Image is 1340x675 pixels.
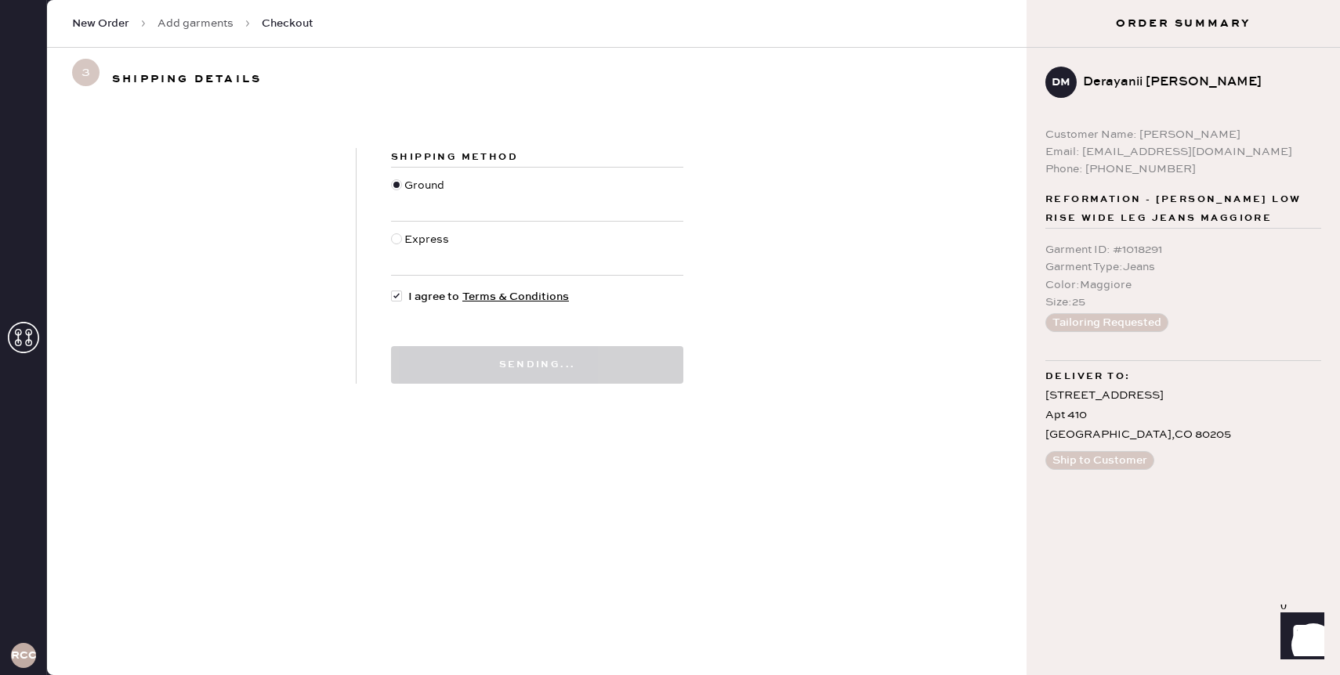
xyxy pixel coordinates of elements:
[391,346,683,384] button: Sending...
[72,59,100,86] span: 3
[1045,241,1321,258] div: Garment ID : # 1018291
[262,16,313,31] span: Checkout
[404,231,453,265] div: Express
[408,288,569,305] span: I agree to
[1083,73,1309,92] div: Derayanii [PERSON_NAME]
[1045,190,1321,228] span: Reformation - [PERSON_NAME] Low Rise Wide Leg Jeans Maggiore
[1045,161,1321,178] div: Phone: [PHONE_NUMBER]
[72,16,129,31] span: New Order
[1045,367,1130,386] span: Deliver to:
[1045,294,1321,311] div: Size : 25
[1045,451,1154,470] button: Ship to Customer
[404,177,448,211] div: Ground
[1045,276,1321,294] div: Color : Maggiore
[1052,77,1070,88] h3: DM
[1045,386,1321,446] div: [STREET_ADDRESS] Apt 410 [GEOGRAPHIC_DATA] , CO 80205
[11,650,36,661] h3: RCCA
[1266,605,1333,672] iframe: Front Chat
[1045,258,1321,276] div: Garment Type : Jeans
[158,16,234,31] a: Add garments
[1045,126,1321,143] div: Customer Name: [PERSON_NAME]
[1045,143,1321,161] div: Email: [EMAIL_ADDRESS][DOMAIN_NAME]
[1027,16,1340,31] h3: Order Summary
[462,290,569,304] a: Terms & Conditions
[112,67,262,92] h3: Shipping details
[1045,313,1168,332] button: Tailoring Requested
[391,151,518,163] span: Shipping Method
